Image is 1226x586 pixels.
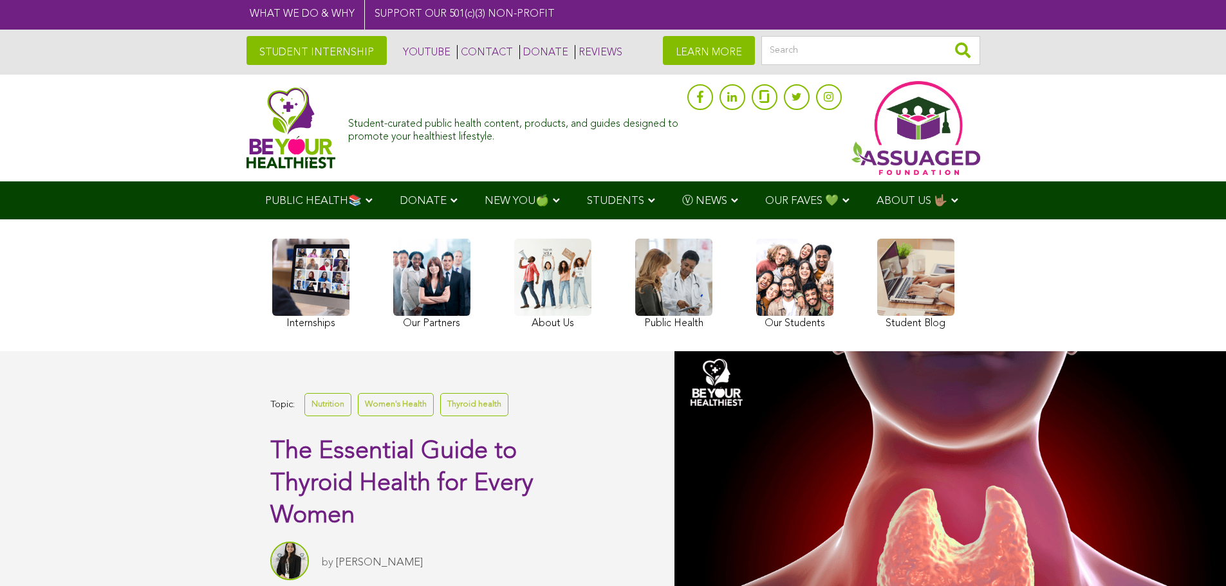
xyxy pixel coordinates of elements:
[246,36,387,65] a: STUDENT INTERNSHIP
[851,81,980,175] img: Assuaged App
[270,542,309,580] img: Krupa Patel
[765,196,839,206] span: OUR FAVES 💚
[519,45,568,59] a: DONATE
[587,196,644,206] span: STUDENTS
[270,439,534,528] span: The Essential Guide to Thyroid Health for Every Women
[265,196,362,206] span: PUBLIC HEALTH📚
[246,181,980,219] div: Navigation Menu
[457,45,513,59] a: CONTACT
[336,557,423,568] a: [PERSON_NAME]
[358,393,434,416] a: Women's Health
[400,45,450,59] a: YOUTUBE
[322,557,333,568] span: by
[440,393,508,416] a: Thyroid health
[877,196,947,206] span: ABOUT US 🤟🏽
[759,90,768,103] img: glassdoor
[663,36,755,65] a: LEARN MORE
[682,196,727,206] span: Ⓥ NEWS
[575,45,622,59] a: REVIEWS
[348,112,680,143] div: Student-curated public health content, products, and guides designed to promote your healthiest l...
[400,196,447,206] span: DONATE
[270,396,295,414] span: Topic:
[485,196,549,206] span: NEW YOU🍏
[304,393,351,416] a: Nutrition
[761,36,980,65] input: Search
[246,87,336,169] img: Assuaged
